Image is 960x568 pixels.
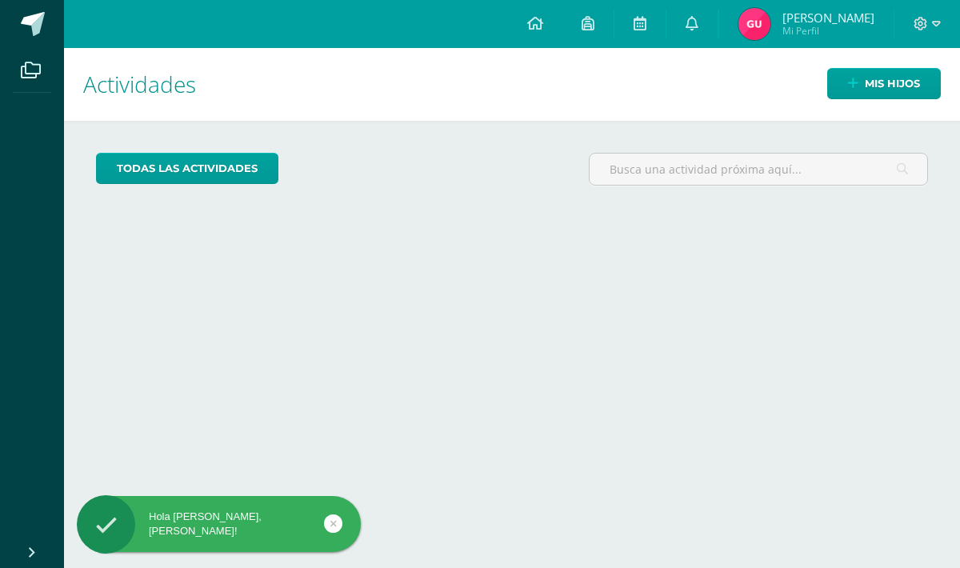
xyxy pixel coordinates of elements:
[96,153,278,184] a: todas las Actividades
[782,10,874,26] span: [PERSON_NAME]
[77,510,361,538] div: Hola [PERSON_NAME], [PERSON_NAME]!
[827,68,941,99] a: Mis hijos
[738,8,770,40] img: 13996aeac49eb35943267114028331e8.png
[590,154,927,185] input: Busca una actividad próxima aquí...
[782,24,874,38] span: Mi Perfil
[83,48,941,121] h1: Actividades
[865,69,920,98] span: Mis hijos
